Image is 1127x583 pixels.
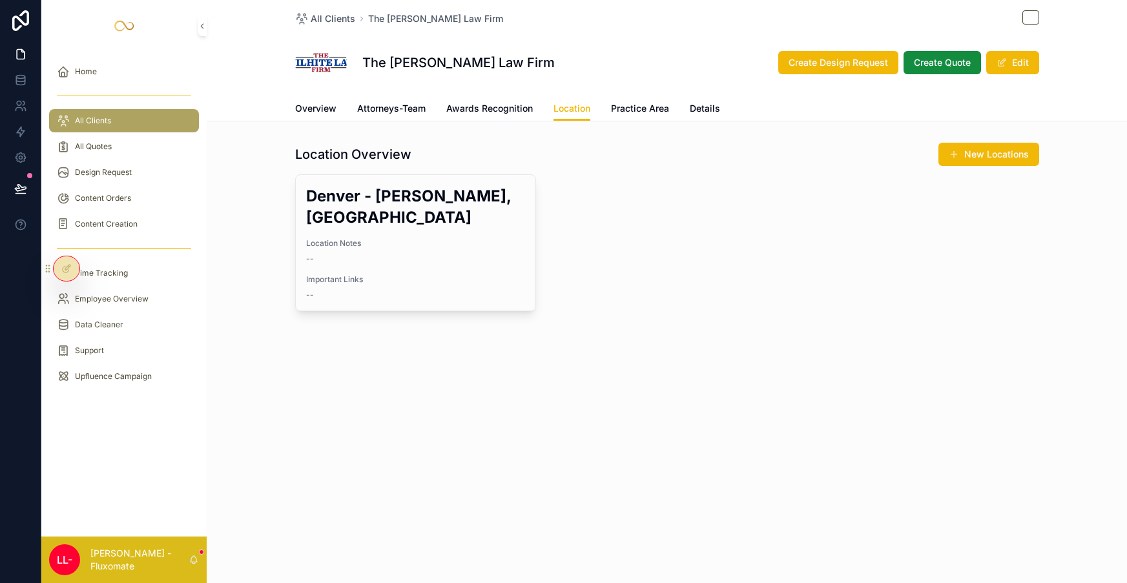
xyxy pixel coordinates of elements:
[690,102,720,115] span: Details
[306,238,525,249] span: Location Notes
[75,268,128,278] span: Time Tracking
[295,145,411,163] h1: Location Overview
[295,12,355,25] a: All Clients
[75,141,112,152] span: All Quotes
[311,12,355,25] span: All Clients
[295,97,336,123] a: Overview
[914,56,971,69] span: Create Quote
[114,15,134,36] img: App logo
[306,254,314,264] span: --
[611,102,669,115] span: Practice Area
[49,339,199,362] a: Support
[306,274,525,285] span: Important Links
[49,287,199,311] a: Employee Overview
[611,97,669,123] a: Practice Area
[75,320,123,330] span: Data Cleaner
[49,161,199,184] a: Design Request
[446,97,533,123] a: Awards Recognition
[357,102,426,115] span: Attorneys-Team
[295,174,536,311] a: Denver - [PERSON_NAME], [GEOGRAPHIC_DATA]Location Notes--Important Links--
[49,60,199,83] a: Home
[75,193,131,203] span: Content Orders
[41,52,207,403] div: scrollable content
[357,97,426,123] a: Attorneys-Team
[75,66,97,77] span: Home
[49,313,199,336] a: Data Cleaner
[986,51,1039,74] button: Edit
[49,212,199,236] a: Content Creation
[49,135,199,158] a: All Quotes
[75,219,138,229] span: Content Creation
[938,143,1039,166] button: New Locations
[553,97,590,121] a: Location
[446,102,533,115] span: Awards Recognition
[362,54,555,72] h1: The [PERSON_NAME] Law Firm
[49,261,199,285] a: Time Tracking
[553,102,590,115] span: Location
[75,345,104,356] span: Support
[57,552,72,568] span: LL-
[75,167,132,178] span: Design Request
[295,102,336,115] span: Overview
[904,51,981,74] button: Create Quote
[690,97,720,123] a: Details
[789,56,888,69] span: Create Design Request
[49,109,199,132] a: All Clients
[49,187,199,210] a: Content Orders
[90,547,189,573] p: [PERSON_NAME] - Fluxomate
[75,294,149,304] span: Employee Overview
[368,12,503,25] a: The [PERSON_NAME] Law Firm
[778,51,898,74] button: Create Design Request
[306,185,525,228] h2: Denver - [PERSON_NAME], [GEOGRAPHIC_DATA]
[306,290,314,300] span: --
[75,116,111,126] span: All Clients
